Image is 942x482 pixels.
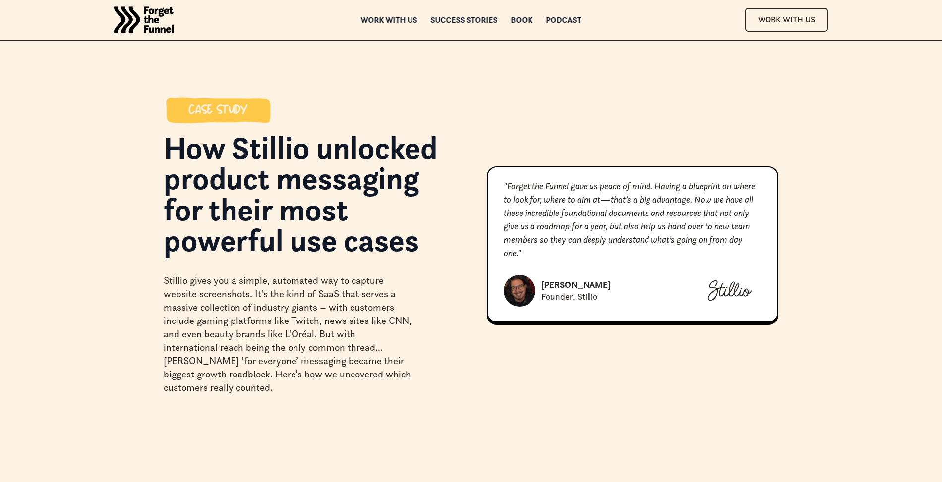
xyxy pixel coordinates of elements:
div: Stillio gives you a simple, automated way to capture website screenshots. It’s the kind of SaaS t... [164,274,412,394]
a: Book [511,16,533,23]
a: Work With Us [745,8,828,31]
h1: How Stillio unlocked product messaging for their most powerful use cases [164,132,455,266]
a: Work with us [361,16,417,23]
a: Success Stories [431,16,498,23]
em: "Forget the Funnel gave us peace of mind. Having a blueprint on where to look for, where to aim a... [504,180,755,259]
div: [PERSON_NAME] [541,279,611,291]
a: Podcast [546,16,582,23]
div: Founder, Stillio [541,291,597,303]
